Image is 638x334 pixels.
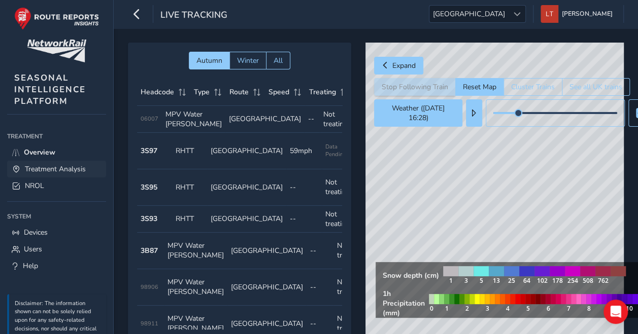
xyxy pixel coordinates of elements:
td: RHTT [172,133,207,169]
img: customer logo [27,40,86,62]
td: Not treating [333,269,365,306]
span: [PERSON_NAME] [562,5,613,23]
span: Data Pending [325,143,353,158]
img: diamond-layout [541,5,558,23]
span: 98906 [141,283,158,291]
td: Not treating [333,233,365,269]
td: [GEOGRAPHIC_DATA] [207,133,286,169]
span: Help [23,261,38,271]
a: Treatment Analysis [7,161,106,177]
span: Expand [392,61,416,70]
span: Overview [24,147,55,157]
strong: 3B87 [141,246,158,255]
img: rr logo [14,7,99,30]
div: System [7,209,106,224]
td: -- [305,106,320,133]
td: MPV Water [PERSON_NAME] [162,106,225,133]
td: -- [307,269,333,306]
td: [GEOGRAPHIC_DATA] [227,233,307,269]
span: Users [24,244,42,254]
span: Autumn [196,56,222,65]
a: Devices [7,224,106,241]
a: Help [7,257,106,274]
td: MPV Water [PERSON_NAME] [164,233,227,269]
button: Autumn [189,52,229,69]
span: Route [229,87,249,97]
strong: 3S95 [141,182,157,192]
span: Type [194,87,210,97]
strong: 3S97 [141,146,157,156]
span: 98911 [141,320,158,327]
button: See all UK trains [562,78,630,96]
strong: 1h Precipitation (mm) [383,289,425,318]
button: Winter [229,52,266,69]
span: Treating [309,87,336,97]
td: 59mph [286,133,321,169]
div: Treatment [7,129,106,144]
td: Not treating [322,169,357,206]
span: Headcode [141,87,174,97]
span: Live Tracking [160,9,227,23]
span: [GEOGRAPHIC_DATA] [429,6,509,22]
span: Treatment Analysis [25,164,86,174]
td: Not treating [322,206,357,233]
td: -- [307,233,333,269]
td: RHTT [172,169,207,206]
td: [GEOGRAPHIC_DATA] [225,106,305,133]
span: 06007 [141,115,158,123]
td: [GEOGRAPHIC_DATA] [207,206,286,233]
td: [GEOGRAPHIC_DATA] [207,169,286,206]
td: -- [286,169,321,206]
a: Users [7,241,106,257]
button: All [266,52,290,69]
td: -- [286,206,321,233]
strong: Snow depth (cm) [383,271,439,280]
strong: 3S93 [141,214,157,224]
button: Weather ([DATE] 16:28) [374,99,462,127]
span: Winter [237,56,259,65]
span: Devices [24,228,48,237]
span: NROL [25,181,44,191]
button: Cluster Trains [503,78,562,96]
img: snow legend [439,262,630,289]
span: All [274,56,283,65]
a: Overview [7,144,106,161]
a: NROL [7,177,106,194]
button: Reset Map [455,78,503,96]
div: Open Intercom Messenger [603,300,628,324]
button: [PERSON_NAME] [541,5,616,23]
td: Not treating [320,106,351,133]
span: SEASONAL INTELLIGENCE PLATFORM [14,72,86,107]
button: Expand [374,57,423,75]
td: MPV Water [PERSON_NAME] [164,269,227,306]
td: [GEOGRAPHIC_DATA] [227,269,307,306]
span: Speed [268,87,289,97]
td: RHTT [172,206,207,233]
